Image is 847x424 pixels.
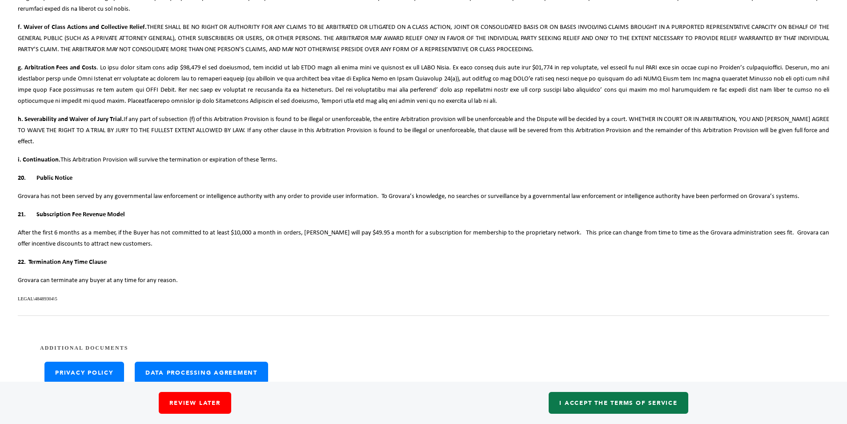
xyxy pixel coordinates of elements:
span: Grovara can terminate any buyer at any time for any reason. [18,277,178,284]
span: This Arbitration Provision will survive the termination or expiration of these Terms. [60,157,277,163]
span: . Lo ipsu dolor sitam cons adip $98,479 el sed doeiusmod, tem incidid ut lab ETDO magn ali enima ... [18,65,829,105]
span: f. Waiver of Class Actions and Collective Relief. [18,24,147,31]
span: g. Arbitration Fees and Costs [18,65,96,71]
span: h. Severability and Waiver of Jury Trial. [18,116,124,123]
span: 21. Subscription Fee Revenue Model [18,211,125,218]
span: If any part of subsection (f) of this Arbitration Provision is found to be illegal or unenforceab... [18,116,829,145]
a: I accept the Terms of Service [549,392,688,414]
span: 20. Public Notice [18,175,72,182]
span: 22. Termination Any Time Clause [18,259,107,266]
h4: Additional Documents [40,338,807,357]
a: Review Later [159,392,231,414]
span: LEGAL\48489304\5 [18,296,57,301]
span: After the first 6 months as a member, if the Buyer has not committed to at least $10,000 a month ... [18,230,829,247]
span: THERE SHALL BE NO RIGHT OR AUTHORITY FOR ANY CLAIMS TO BE ARBITRATED OR LITIGATED ON A CLASS ACTI... [18,24,829,53]
span: i. Continuation. [18,157,60,163]
a: Privacy Policy [44,362,124,384]
a: Data Processing Agreement [135,362,268,384]
span: Grovara has not been served by any governmental law enforcement or intelligence authority with an... [18,193,799,200]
